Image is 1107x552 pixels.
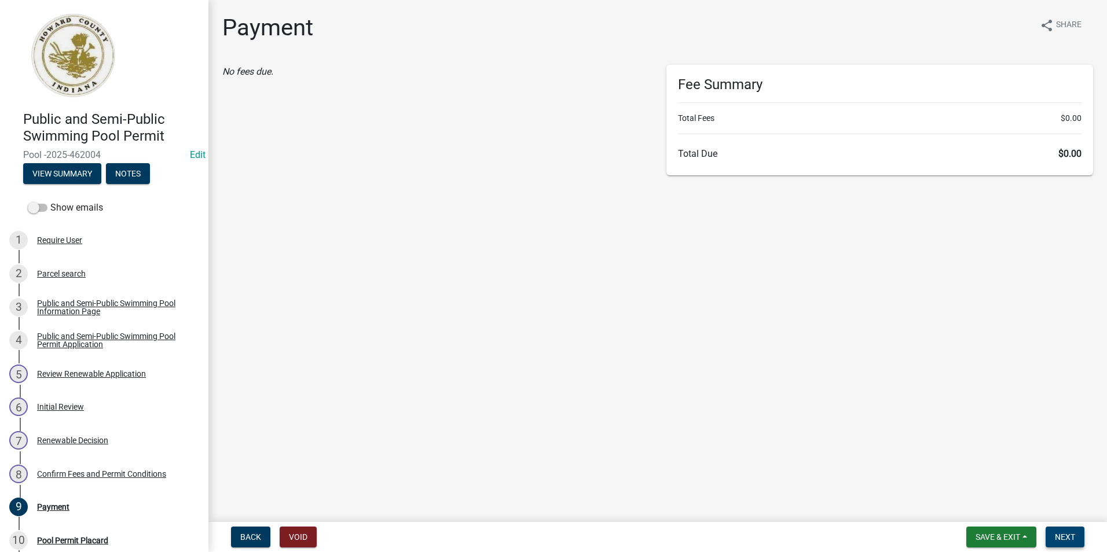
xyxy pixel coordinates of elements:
div: 5 [9,365,28,383]
div: 9 [9,498,28,516]
span: $0.00 [1061,112,1082,124]
h6: Fee Summary [678,76,1082,93]
h4: Public and Semi-Public Swimming Pool Permit [23,111,199,145]
div: Confirm Fees and Permit Conditions [37,470,166,478]
h6: Total Due [678,148,1082,159]
div: Payment [37,503,69,511]
div: Pool Permit Placard [37,536,108,544]
wm-modal-confirm: Notes [106,170,150,179]
i: No fees due. [222,66,273,77]
div: Review Renewable Application [37,370,146,378]
button: Void [280,527,317,547]
label: Show emails [28,201,103,215]
button: Save & Exit [966,527,1036,547]
div: 7 [9,431,28,450]
button: shareShare [1031,14,1091,36]
div: 8 [9,465,28,483]
div: Public and Semi-Public Swimming Pool Permit Application [37,332,190,348]
div: 1 [9,231,28,249]
li: Total Fees [678,112,1082,124]
span: Next [1055,532,1075,542]
div: Public and Semi-Public Swimming Pool Information Page [37,299,190,315]
wm-modal-confirm: Summary [23,170,101,179]
span: Share [1056,19,1082,32]
button: Next [1046,527,1084,547]
span: Back [240,532,261,542]
h1: Payment [222,14,313,42]
span: $0.00 [1058,148,1082,159]
div: Parcel search [37,270,86,278]
span: Pool -2025-462004 [23,149,185,160]
span: Save & Exit [976,532,1020,542]
button: Notes [106,163,150,184]
img: Howard County, Indiana [23,12,122,99]
i: share [1040,19,1054,32]
div: 10 [9,531,28,550]
wm-modal-confirm: Edit Application Number [190,149,206,160]
div: 3 [9,298,28,317]
div: Initial Review [37,403,84,411]
div: 6 [9,398,28,416]
div: 2 [9,264,28,283]
a: Edit [190,149,206,160]
div: 4 [9,331,28,349]
button: Back [231,527,270,547]
div: Renewable Decision [37,436,108,444]
div: Require User [37,236,82,244]
button: View Summary [23,163,101,184]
